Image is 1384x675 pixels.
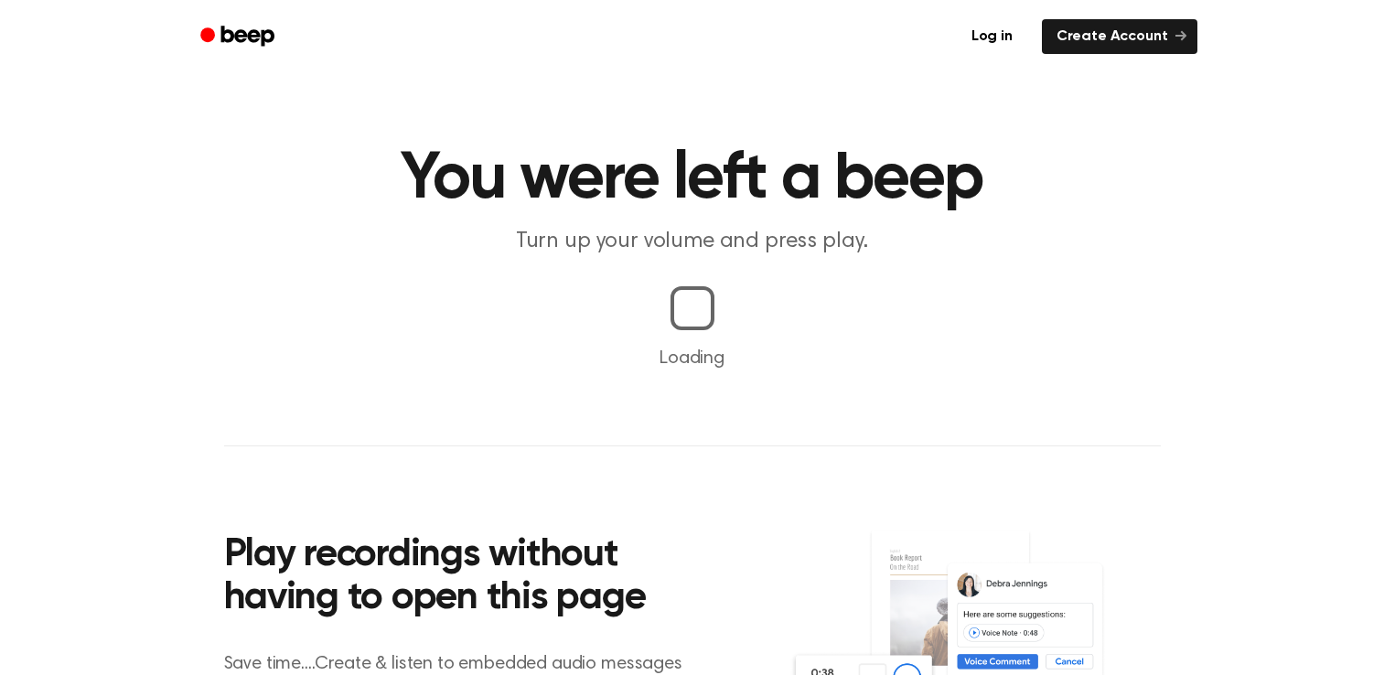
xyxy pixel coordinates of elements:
[953,16,1031,58] a: Log in
[188,19,291,55] a: Beep
[22,345,1362,372] p: Loading
[1042,19,1197,54] a: Create Account
[224,146,1161,212] h1: You were left a beep
[341,227,1044,257] p: Turn up your volume and press play.
[224,534,717,621] h2: Play recordings without having to open this page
